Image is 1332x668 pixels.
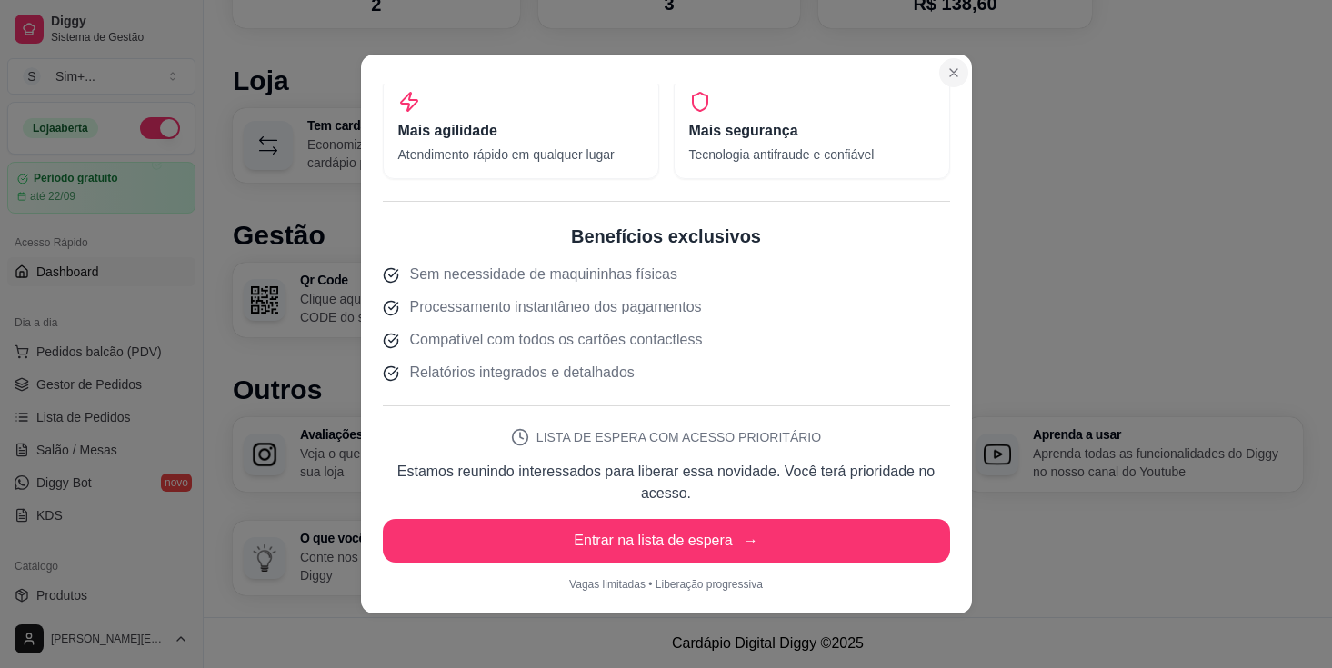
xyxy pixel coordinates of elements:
[383,577,950,592] p: Vagas limitadas • Liberação progressiva
[939,58,968,87] button: Close
[398,145,644,164] p: Atendimento rápido em qualquer lugar
[383,461,950,504] p: Estamos reunindo interessados para liberar essa novidade. Você terá prioridade no acesso.
[689,120,935,142] h3: Mais segurança
[410,329,703,351] span: Compatível com todos os cartões contactless
[383,224,950,249] h2: Benefícios exclusivos
[410,296,702,318] span: Processamento instantâneo dos pagamentos
[744,530,758,552] span: →
[689,145,935,164] p: Tecnologia antifraude e confiável
[536,428,821,446] span: LISTA DE ESPERA COM ACESSO PRIORITÁRIO
[410,264,677,285] span: Sem necessidade de maquininhas físicas
[410,362,635,384] span: Relatórios integrados e detalhados
[383,519,950,563] button: Entrar na lista de espera
[398,120,644,142] h3: Mais agilidade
